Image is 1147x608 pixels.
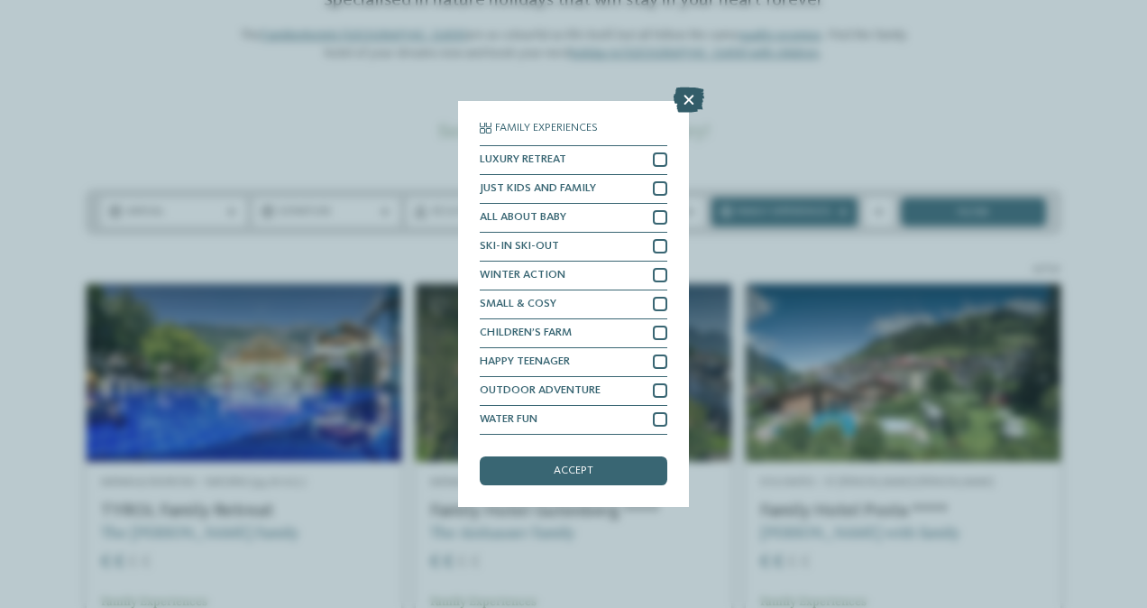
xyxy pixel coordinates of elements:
[480,356,570,368] span: HAPPY TEENAGER
[480,385,601,397] span: OUTDOOR ADVENTURE
[495,123,598,134] span: Family Experiences
[480,414,537,426] span: WATER FUN
[480,183,596,195] span: JUST KIDS AND FAMILY
[480,270,565,281] span: WINTER ACTION
[480,299,556,310] span: SMALL & COSY
[554,465,593,477] span: accept
[480,154,566,166] span: LUXURY RETREAT
[480,241,559,253] span: SKI-IN SKI-OUT
[480,327,572,339] span: CHILDREN’S FARM
[480,212,566,224] span: ALL ABOUT BABY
